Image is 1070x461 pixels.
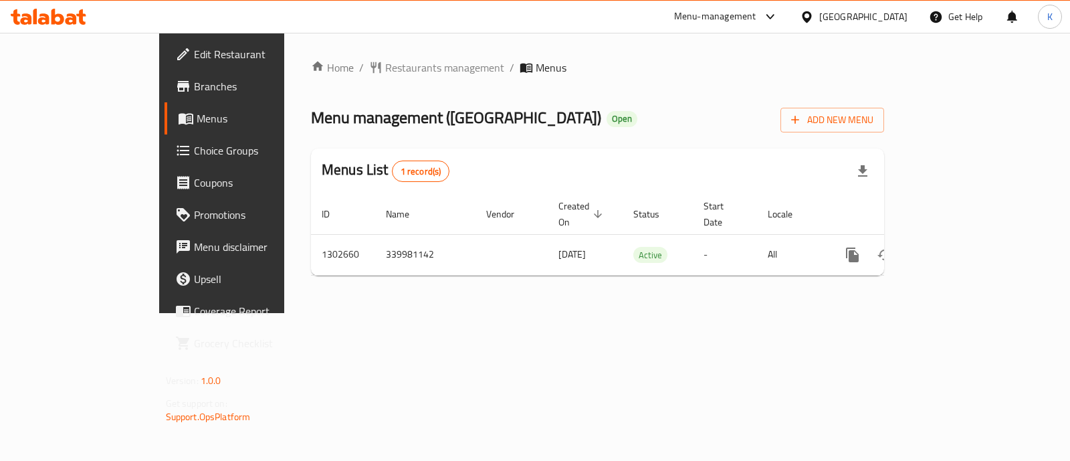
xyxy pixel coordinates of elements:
span: Grocery Checklist [194,335,327,351]
li: / [510,60,514,76]
span: Restaurants management [385,60,504,76]
td: 339981142 [375,234,475,275]
span: Coverage Report [194,303,327,319]
a: Support.OpsPlatform [166,408,251,426]
a: Restaurants management [369,60,504,76]
a: Branches [165,70,338,102]
span: Menu disclaimer [194,239,327,255]
td: All [757,234,826,275]
span: Start Date [704,198,741,230]
div: [GEOGRAPHIC_DATA] [819,9,907,24]
a: Menus [165,102,338,134]
a: Coupons [165,167,338,199]
button: Add New Menu [780,108,884,132]
a: Upsell [165,263,338,295]
span: Menus [197,110,327,126]
span: Promotions [194,207,327,223]
span: Menus [536,60,566,76]
th: Actions [826,194,976,235]
nav: breadcrumb [311,60,884,76]
button: more [837,239,869,271]
table: enhanced table [311,194,976,276]
span: Add New Menu [791,112,873,128]
div: Open [607,111,637,127]
a: Promotions [165,199,338,231]
span: [DATE] [558,246,586,263]
span: K [1047,9,1053,24]
li: / [359,60,364,76]
a: Coverage Report [165,295,338,327]
span: Branches [194,78,327,94]
span: Name [386,206,427,222]
td: - [693,234,757,275]
button: Change Status [869,239,901,271]
span: ID [322,206,347,222]
a: Grocery Checklist [165,327,338,359]
div: Export file [847,155,879,187]
span: Status [633,206,677,222]
span: Upsell [194,271,327,287]
span: Locale [768,206,810,222]
span: Created On [558,198,607,230]
a: Menu disclaimer [165,231,338,263]
span: 1.0.0 [201,372,221,389]
a: Choice Groups [165,134,338,167]
span: Coupons [194,175,327,191]
span: Menu management ( [GEOGRAPHIC_DATA] ) [311,102,601,132]
span: Edit Restaurant [194,46,327,62]
span: Get support on: [166,395,227,412]
a: Edit Restaurant [165,38,338,70]
td: 1302660 [311,234,375,275]
h2: Menus List [322,160,449,182]
span: Vendor [486,206,532,222]
div: Total records count [392,161,450,182]
span: Open [607,113,637,124]
span: 1 record(s) [393,165,449,178]
div: Menu-management [674,9,756,25]
span: Active [633,248,667,263]
span: Version: [166,372,199,389]
span: Choice Groups [194,143,327,159]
